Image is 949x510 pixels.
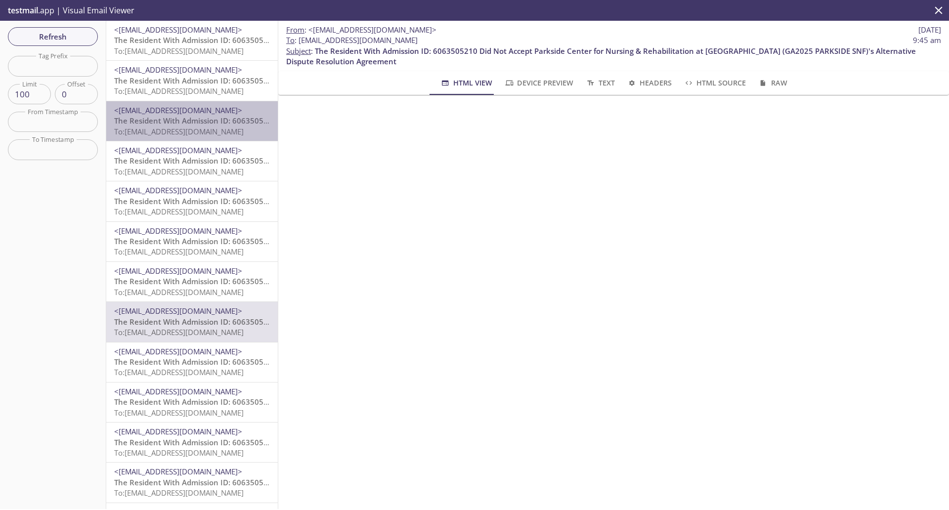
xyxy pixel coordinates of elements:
span: To: [EMAIL_ADDRESS][DOMAIN_NAME] [114,247,244,256]
span: To: [EMAIL_ADDRESS][DOMAIN_NAME] [114,127,244,136]
span: The Resident With Admission ID: 6063505210 Did Not Accept Parkside Center for Nursing & Rehabilit... [114,477,827,487]
div: <[EMAIL_ADDRESS][DOMAIN_NAME]>The Resident With Admission ID: 6063505210 Did Not Accept Parkside ... [106,101,278,141]
span: <[EMAIL_ADDRESS][DOMAIN_NAME]> [114,226,242,236]
span: The Resident With Admission ID: 6063505210 Did Not Accept Parkside Center for Nursing & Rehabilit... [114,437,827,447]
span: The Resident With Admission ID: 6063505210 Did Not Accept Parkside Center for Nursing & Rehabilit... [114,276,827,286]
span: <[EMAIL_ADDRESS][DOMAIN_NAME]> [114,346,242,356]
span: To: [EMAIL_ADDRESS][DOMAIN_NAME] [114,46,244,56]
div: <[EMAIL_ADDRESS][DOMAIN_NAME]>The Resident With Admission ID: 6063505210 Did Not Accept Parkside ... [106,342,278,382]
div: <[EMAIL_ADDRESS][DOMAIN_NAME]>The Resident With Admission ID: 6063505210 Did Not Accept Parkside ... [106,262,278,301]
span: From [286,25,304,35]
span: Device Preview [504,77,573,89]
span: <[EMAIL_ADDRESS][DOMAIN_NAME]> [308,25,436,35]
div: <[EMAIL_ADDRESS][DOMAIN_NAME]>The Resident With Admission ID: 6063505210 Did Not Accept Parkside ... [106,181,278,221]
span: The Resident With Admission ID: 6063505210 Did Not Accept Parkside Center for Nursing & Rehabilit... [114,35,827,45]
span: To: [EMAIL_ADDRESS][DOMAIN_NAME] [114,86,244,96]
span: <[EMAIL_ADDRESS][DOMAIN_NAME]> [114,306,242,316]
p: : [286,35,941,67]
span: <[EMAIL_ADDRESS][DOMAIN_NAME]> [114,185,242,195]
div: <[EMAIL_ADDRESS][DOMAIN_NAME]>The Resident With Admission ID: 6063505210 Did Not Accept Parkside ... [106,382,278,422]
span: <[EMAIL_ADDRESS][DOMAIN_NAME]> [114,25,242,35]
span: The Resident With Admission ID: 6063505210 Did Not Accept Parkside Center for Nursing & Rehabilit... [114,116,827,126]
div: <[EMAIL_ADDRESS][DOMAIN_NAME]>The Resident With Admission ID: 6063505210 Did Not Accept Parkside ... [106,302,278,341]
span: Headers [627,77,672,89]
span: : [EMAIL_ADDRESS][DOMAIN_NAME] [286,35,418,45]
div: <[EMAIL_ADDRESS][DOMAIN_NAME]>The Resident With Admission ID: 6063505210 Did Not Accept Parkside ... [106,61,278,100]
div: <[EMAIL_ADDRESS][DOMAIN_NAME]>The Resident With Admission ID: 6063505210 Did Not Accept Parkside ... [106,21,278,60]
span: : [286,25,436,35]
span: The Resident With Admission ID: 6063505210 Did Not Accept Parkside Center for Nursing & Rehabilit... [114,236,827,246]
span: testmail [8,5,38,16]
span: To: [EMAIL_ADDRESS][DOMAIN_NAME] [114,367,244,377]
span: To: [EMAIL_ADDRESS][DOMAIN_NAME] [114,488,244,498]
span: To: [EMAIL_ADDRESS][DOMAIN_NAME] [114,327,244,337]
span: The Resident With Admission ID: 6063505210 Did Not Accept Parkside Center for Nursing & Rehabilit... [114,156,827,166]
div: <[EMAIL_ADDRESS][DOMAIN_NAME]>The Resident With Admission ID: 6063505210 Did Not Accept Parkside ... [106,222,278,261]
span: To [286,35,295,45]
span: <[EMAIL_ADDRESS][DOMAIN_NAME]> [114,266,242,276]
span: 9:45 am [913,35,941,45]
span: The Resident With Admission ID: 6063505210 Did Not Accept Parkside Center for Nursing & Rehabilit... [114,357,827,367]
span: <[EMAIL_ADDRESS][DOMAIN_NAME]> [114,426,242,436]
span: [DATE] [918,25,941,35]
span: <[EMAIL_ADDRESS][DOMAIN_NAME]> [114,386,242,396]
div: <[EMAIL_ADDRESS][DOMAIN_NAME]>The Resident With Admission ID: 6063505210 Did Not Accept Parkside ... [106,463,278,502]
span: To: [EMAIL_ADDRESS][DOMAIN_NAME] [114,408,244,418]
span: <[EMAIL_ADDRESS][DOMAIN_NAME]> [114,65,242,75]
span: Refresh [16,30,90,43]
span: To: [EMAIL_ADDRESS][DOMAIN_NAME] [114,207,244,216]
button: Refresh [8,27,98,46]
span: Subject [286,46,311,56]
span: HTML Source [684,77,746,89]
span: Raw [758,77,787,89]
span: The Resident With Admission ID: 6063505210 Did Not Accept Parkside Center for Nursing & Rehabilit... [114,76,827,85]
div: <[EMAIL_ADDRESS][DOMAIN_NAME]>The Resident With Admission ID: 6063505210 Did Not Accept Parkside ... [106,423,278,462]
div: <[EMAIL_ADDRESS][DOMAIN_NAME]>The Resident With Admission ID: 6063505210 Did Not Accept Parkside ... [106,141,278,181]
span: <[EMAIL_ADDRESS][DOMAIN_NAME]> [114,467,242,476]
span: The Resident With Admission ID: 6063505210 Did Not Accept Parkside Center for Nursing & Rehabilit... [114,196,827,206]
span: The Resident With Admission ID: 6063505210 Did Not Accept Parkside Center for Nursing & Rehabilit... [114,317,827,327]
span: <[EMAIL_ADDRESS][DOMAIN_NAME]> [114,145,242,155]
span: To: [EMAIL_ADDRESS][DOMAIN_NAME] [114,448,244,458]
span: To: [EMAIL_ADDRESS][DOMAIN_NAME] [114,167,244,176]
span: To: [EMAIL_ADDRESS][DOMAIN_NAME] [114,287,244,297]
span: HTML View [440,77,492,89]
span: <[EMAIL_ADDRESS][DOMAIN_NAME]> [114,105,242,115]
span: The Resident With Admission ID: 6063505210 Did Not Accept Parkside Center for Nursing & Rehabilit... [286,46,916,66]
span: Text [585,77,614,89]
span: The Resident With Admission ID: 6063505210 Did Not Accept Parkside Center for Nursing & Rehabilit... [114,397,827,407]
